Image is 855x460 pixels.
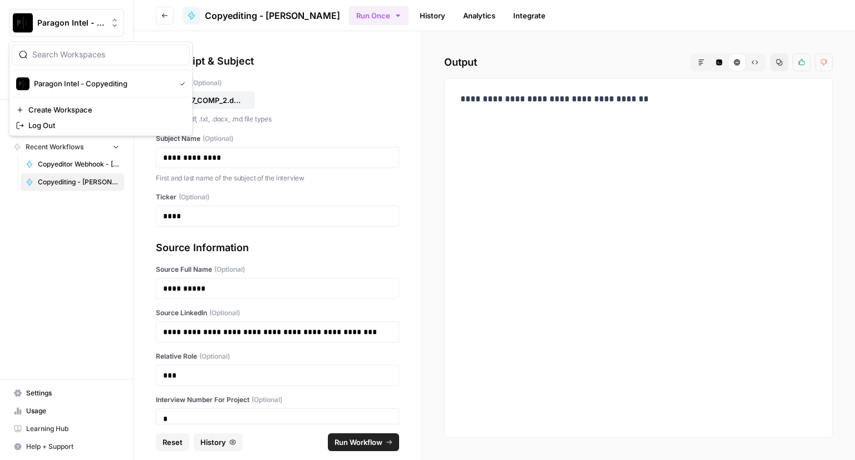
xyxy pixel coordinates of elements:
span: Paragon Intel - Copyediting [34,78,171,89]
a: Integrate [507,7,552,25]
span: Settings [26,388,119,398]
button: Run Once [349,6,409,25]
a: Copyediting - [PERSON_NAME] [183,7,340,25]
span: History [200,437,226,448]
a: Analytics [456,7,502,25]
button: Reset [156,433,189,451]
span: Copyediting - [PERSON_NAME] [38,177,119,187]
label: Source Full Name [156,265,399,275]
button: Run Workflow [328,433,399,451]
button: 86947_COMP_2.docx [156,91,255,109]
img: Paragon Intel - Copyediting Logo [16,77,30,90]
a: Settings [9,384,124,402]
label: Source LinkedIn [156,308,399,318]
a: History [413,7,452,25]
span: Copyediting - [PERSON_NAME] [205,9,340,22]
span: Create Workspace [28,104,181,115]
span: (Optional) [199,351,230,361]
button: Workspace: Paragon Intel - Copyediting [9,9,124,37]
button: Help + Support [9,438,124,456]
span: Reset [163,437,183,448]
p: Supports .pdf, .txt, .docx, .md file types [156,114,399,125]
span: (Optional) [252,395,282,405]
div: Transcript & Subject [156,53,399,69]
button: Recent Workflows [9,139,124,155]
span: Copyeditor Webhook - [PERSON_NAME] [38,159,119,169]
label: Subject Name [156,134,399,144]
a: Log Out [12,118,190,133]
input: Search Workspaces [32,49,183,60]
a: Create Workspace [12,102,190,118]
span: Usage [26,406,119,416]
label: Interview Number For Project [156,395,399,405]
button: History [194,433,243,451]
span: (Optional) [209,308,240,318]
span: (Optional) [179,192,209,202]
a: Usage [9,402,124,420]
div: Workspace: Paragon Intel - Copyediting [9,41,193,136]
div: Source Information [156,240,399,256]
a: Learning Hub [9,420,124,438]
span: Recent Workflows [26,142,83,152]
img: Paragon Intel - Copyediting Logo [13,13,33,33]
label: Transcript [156,78,399,88]
span: Log Out [28,120,181,131]
span: Run Workflow [335,437,382,448]
label: Ticker [156,192,399,202]
span: Help + Support [26,442,119,452]
span: (Optional) [191,78,222,88]
a: Copyediting - [PERSON_NAME] [21,173,124,191]
label: Relative Role [156,351,399,361]
a: Copyeditor Webhook - [PERSON_NAME] [21,155,124,173]
p: First and last name of the subject of the interview [156,173,399,184]
span: (Optional) [214,265,245,275]
span: (Optional) [203,134,233,144]
h2: Output [444,53,833,71]
span: Paragon Intel - Copyediting [37,17,105,28]
p: 86947_COMP_2.docx [173,95,244,106]
span: Learning Hub [26,424,119,434]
